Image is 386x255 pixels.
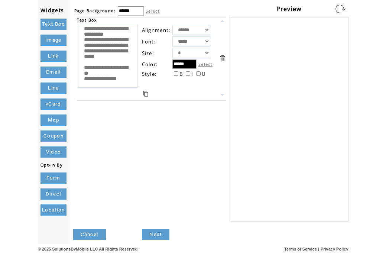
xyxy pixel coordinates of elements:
span: Opt-in By [40,162,62,168]
a: Terms of Service [284,247,317,251]
span: Page Background: [74,8,116,13]
label: Select [146,8,160,14]
span: Font: [142,38,156,45]
a: Move this item up [219,17,226,25]
span: Preview [276,5,302,13]
span: Alignment: [142,27,171,33]
span: Color: [142,61,158,68]
a: Cancel [73,229,106,240]
a: Location [40,204,67,216]
label: Select [198,61,213,67]
a: Image [40,35,67,46]
a: Map [40,114,67,126]
a: Form [40,172,67,184]
a: Next [142,229,169,240]
a: Email [40,67,67,78]
a: Video [40,146,67,158]
a: Coupon [40,130,67,142]
a: Privacy Policy [321,247,348,251]
span: Text Box [77,17,97,23]
span: Widgets [40,7,64,14]
span: Style: [142,71,157,77]
span: © 2025 SolutionsByMobile LLC All Rights Reserved [38,247,138,251]
span: Size: [142,50,155,57]
span: I [191,71,193,77]
a: Line [40,83,67,94]
a: Move this item down [219,91,226,99]
span: B [179,71,183,77]
a: vCard [40,99,67,110]
a: Delete this item [219,55,226,62]
span: U [202,71,206,77]
a: Duplicate this item [143,91,148,97]
a: Link [40,51,67,62]
a: Text Box [40,19,67,30]
a: Direct [40,188,67,200]
span: | [318,247,319,251]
